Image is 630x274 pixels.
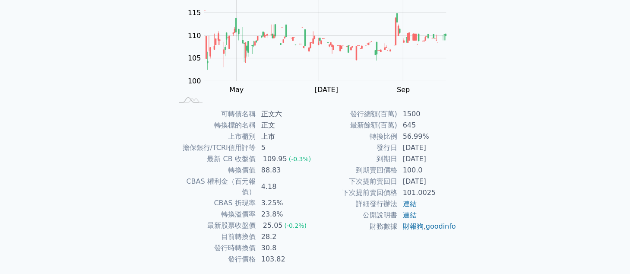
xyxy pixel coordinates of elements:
td: 轉換價值 [174,165,256,176]
div: 109.95 [261,154,289,164]
td: 轉換溢價率 [174,209,256,220]
td: , [398,221,457,232]
td: 發行時轉換價 [174,242,256,254]
td: 正文六 [256,108,315,120]
td: 正文 [256,120,315,131]
span: (-0.3%) [289,156,311,162]
td: 88.83 [256,165,315,176]
tspan: 115 [188,9,201,17]
td: 5 [256,142,315,153]
td: 28.2 [256,231,315,242]
div: 聊天小工具 [587,233,630,274]
td: 擔保銀行/TCRI信用評等 [174,142,256,153]
td: 下次提前賣回價格 [315,187,398,198]
a: goodinfo [426,222,456,230]
td: CBAS 折現率 [174,198,256,209]
td: 最新餘額(百萬) [315,120,398,131]
td: 發行總額(百萬) [315,108,398,120]
td: 最新 CB 收盤價 [174,153,256,165]
tspan: May [229,86,244,94]
td: 到期日 [315,153,398,165]
td: 103.82 [256,254,315,265]
td: 下次提前賣回日 [315,176,398,187]
iframe: Chat Widget [587,233,630,274]
td: 發行價格 [174,254,256,265]
a: 連結 [403,211,417,219]
span: (-0.2%) [285,222,307,229]
td: 轉換比例 [315,131,398,142]
td: [DATE] [398,153,457,165]
tspan: 110 [188,32,201,40]
td: 30.8 [256,242,315,254]
td: 最新股票收盤價 [174,220,256,231]
tspan: 100 [188,77,201,85]
td: 發行日 [315,142,398,153]
td: 100.0 [398,165,457,176]
td: 轉換標的名稱 [174,120,256,131]
td: 目前轉換價 [174,231,256,242]
div: 25.05 [261,220,285,231]
td: 公開說明書 [315,210,398,221]
td: 1500 [398,108,457,120]
td: 上市櫃別 [174,131,256,142]
td: 上市 [256,131,315,142]
td: [DATE] [398,142,457,153]
td: CBAS 權利金（百元報價） [174,176,256,198]
td: 56.99% [398,131,457,142]
tspan: [DATE] [315,86,338,94]
a: 財報狗 [403,222,424,230]
td: 到期賣回價格 [315,165,398,176]
td: 23.8% [256,209,315,220]
tspan: Sep [397,86,410,94]
td: 645 [398,120,457,131]
tspan: 105 [188,54,201,62]
td: 3.25% [256,198,315,209]
td: 財務數據 [315,221,398,232]
td: [DATE] [398,176,457,187]
td: 4.18 [256,176,315,198]
td: 可轉債名稱 [174,108,256,120]
td: 101.0025 [398,187,457,198]
td: 詳細發行辦法 [315,198,398,210]
a: 連結 [403,200,417,208]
